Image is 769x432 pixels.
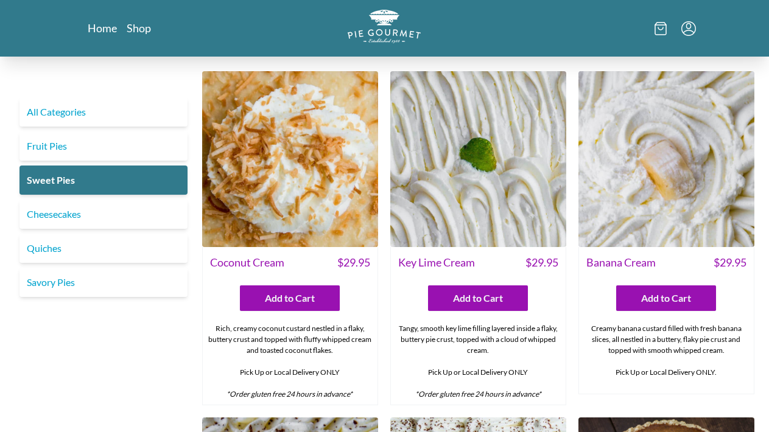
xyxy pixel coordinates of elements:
a: Savory Pies [19,268,188,297]
button: Menu [681,21,696,36]
a: All Categories [19,97,188,127]
a: Home [88,21,117,35]
em: *Order gluten free 24 hours in advance* [415,389,541,399]
span: $ 29.95 [525,254,558,271]
img: logo [348,10,421,43]
div: Rich, creamy coconut custard nestled in a flaky, buttery crust and topped with fluffy whipped cre... [203,318,377,405]
img: Banana Cream [578,71,754,247]
a: Fruit Pies [19,131,188,161]
img: Coconut Cream [202,71,378,247]
span: Key Lime Cream [398,254,475,271]
a: Logo [348,10,421,47]
span: Add to Cart [265,291,315,305]
img: Key Lime Cream [390,71,566,247]
span: $ 29.95 [714,254,746,271]
div: Tangy, smooth key lime filling layered inside a flaky, buttery pie crust, topped with a cloud of ... [391,318,566,405]
button: Add to Cart [428,285,528,311]
div: Creamy banana custard filled with fresh banana slices, all nestled in a buttery, flaky pie crust ... [579,318,754,394]
a: Shop [127,21,151,35]
span: Banana Cream [586,254,656,271]
span: $ 29.95 [337,254,370,271]
span: Coconut Cream [210,254,284,271]
span: Add to Cart [641,291,691,305]
button: Add to Cart [240,285,340,311]
button: Add to Cart [616,285,716,311]
span: Add to Cart [453,291,503,305]
a: Sweet Pies [19,165,188,195]
a: Quiches [19,234,188,263]
em: *Order gluten free 24 hours in advance* [226,389,353,399]
a: Cheesecakes [19,200,188,229]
